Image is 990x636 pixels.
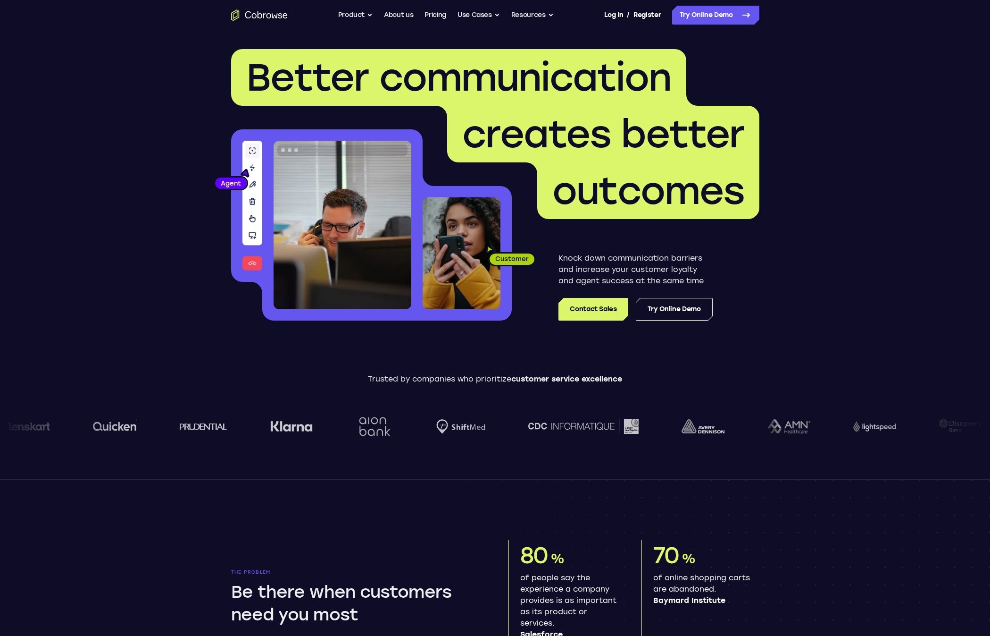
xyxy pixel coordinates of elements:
[672,6,759,25] a: Try Online Demo
[604,6,623,25] a: Log In
[246,55,671,100] span: Better communication
[274,141,411,309] img: A customer support agent talking on the phone
[338,6,373,25] button: Product
[682,419,724,433] img: avery-dennison
[180,423,227,430] img: prudential
[636,298,713,321] a: Try Online Demo
[462,111,744,157] span: creates better
[627,9,630,21] span: /
[767,419,810,434] img: AMN Healthcare
[356,407,394,446] img: Aion Bank
[384,6,413,25] a: About us
[231,9,288,21] a: Go to the home page
[270,421,313,432] img: Klarna
[436,419,485,434] img: Shiftmed
[653,572,752,606] p: of online shopping carts are abandoned.
[511,374,622,383] span: customer service excellence
[558,253,713,287] p: Knock down communication barriers and increase your customer loyalty and agent success at the sam...
[550,551,564,567] span: %
[653,595,752,606] span: Baymard Institute
[528,419,639,433] img: CDC Informatique
[423,197,500,309] img: A customer holding their phone
[682,551,695,567] span: %
[511,6,554,25] button: Resources
[558,298,628,321] a: Contact Sales
[424,6,446,25] a: Pricing
[231,569,482,575] p: The problem
[458,6,500,25] button: Use Cases
[653,542,680,569] span: 70
[633,6,661,25] a: Register
[552,168,744,213] span: outcomes
[231,581,478,626] h2: Be there when customers need you most
[520,542,549,569] span: 80
[853,421,896,431] img: Lightspeed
